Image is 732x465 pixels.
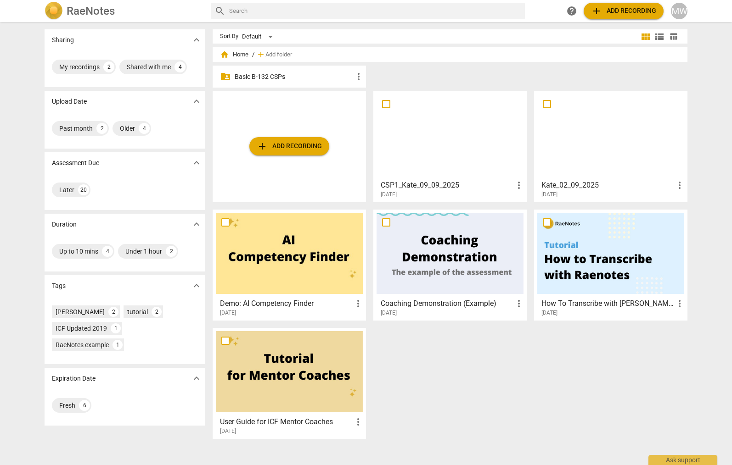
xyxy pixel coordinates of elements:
[220,427,236,435] span: [DATE]
[566,6,577,17] span: help
[377,213,524,316] a: Coaching Demonstration (Example)[DATE]
[120,124,135,133] div: Older
[59,124,93,133] div: Past month
[541,191,557,199] span: [DATE]
[242,29,276,44] div: Default
[653,30,666,44] button: List view
[59,401,75,410] div: Fresh
[220,33,238,40] div: Sort By
[220,71,231,82] span: folder_shared
[381,180,513,191] h3: CSP1_Kate_09_09_2025
[639,30,653,44] button: Tile view
[56,307,105,316] div: [PERSON_NAME]
[96,123,107,134] div: 2
[52,281,66,291] p: Tags
[175,61,186,72] div: 4
[102,246,113,257] div: 4
[257,141,268,152] span: add
[256,50,265,59] span: add
[249,137,329,155] button: Upload
[252,51,254,58] span: /
[166,246,177,257] div: 2
[52,220,77,229] p: Duration
[56,324,107,333] div: ICF Updated 2019
[541,180,674,191] h3: Kate_02_09_2025
[377,94,524,198] a: CSP1_Kate_09_09_2025[DATE]
[648,455,717,465] div: Ask support
[191,280,202,291] span: expand_more
[541,298,674,309] h3: How To Transcribe with RaeNotes
[216,213,363,316] a: Demo: AI Competency Finder[DATE]
[220,309,236,317] span: [DATE]
[265,51,292,58] span: Add folder
[127,62,171,72] div: Shared with me
[191,373,202,384] span: expand_more
[513,180,524,191] span: more_vert
[235,72,353,82] p: Basic B-132 CSPs
[52,97,87,106] p: Upload Date
[191,96,202,107] span: expand_more
[191,219,202,230] span: expand_more
[537,94,684,198] a: Kate_02_09_2025[DATE]
[45,2,203,20] a: LogoRaeNotes
[229,4,521,18] input: Search
[671,3,687,19] button: MW
[59,185,74,194] div: Later
[216,331,363,435] a: User Guide for ICF Mentor Coaches[DATE]
[220,50,248,59] span: Home
[45,2,63,20] img: Logo
[513,298,524,309] span: more_vert
[108,307,118,317] div: 2
[191,34,202,45] span: expand_more
[563,3,580,19] a: Help
[381,191,397,199] span: [DATE]
[59,62,100,72] div: My recordings
[220,298,353,309] h3: Demo: AI Competency Finder
[127,307,148,316] div: tutorial
[591,6,602,17] span: add
[67,5,115,17] h2: RaeNotes
[584,3,664,19] button: Upload
[353,71,364,82] span: more_vert
[381,298,513,309] h3: Coaching Demonstration (Example)
[353,298,364,309] span: more_vert
[56,340,109,349] div: RaeNotes example
[353,416,364,427] span: more_vert
[190,371,203,385] button: Show more
[139,123,150,134] div: 4
[125,247,162,256] div: Under 1 hour
[220,50,229,59] span: home
[190,33,203,47] button: Show more
[591,6,656,17] span: Add recording
[640,31,651,42] span: view_module
[214,6,225,17] span: search
[52,374,96,383] p: Expiration Date
[113,340,123,350] div: 1
[190,156,203,170] button: Show more
[79,400,90,411] div: 6
[537,213,684,316] a: How To Transcribe with [PERSON_NAME][DATE]
[666,30,680,44] button: Table view
[541,309,557,317] span: [DATE]
[190,217,203,231] button: Show more
[52,35,74,45] p: Sharing
[190,94,203,108] button: Show more
[674,298,685,309] span: more_vert
[669,32,678,41] span: table_chart
[190,279,203,293] button: Show more
[111,323,121,333] div: 1
[59,247,98,256] div: Up to 10 mins
[152,307,162,317] div: 2
[257,141,322,152] span: Add recording
[381,309,397,317] span: [DATE]
[674,180,685,191] span: more_vert
[654,31,665,42] span: view_list
[220,416,353,427] h3: User Guide for ICF Mentor Coaches
[191,157,202,168] span: expand_more
[52,158,99,168] p: Assessment Due
[103,61,114,72] div: 2
[78,184,89,195] div: 20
